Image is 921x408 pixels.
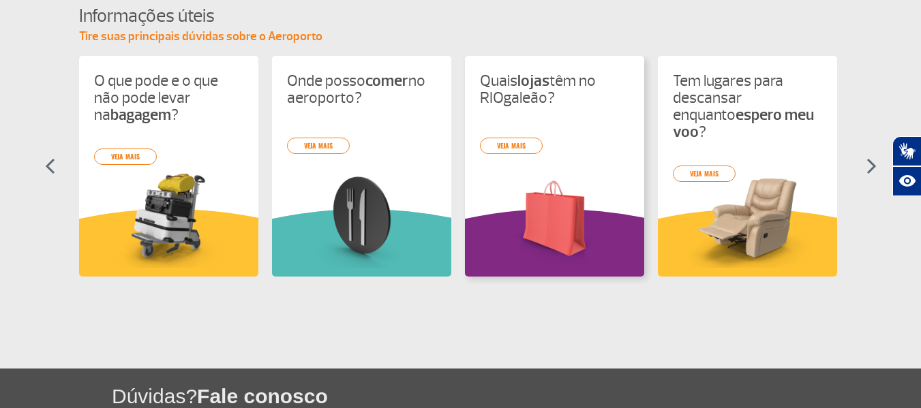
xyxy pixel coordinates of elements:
span: Fale conosco [197,385,328,407]
img: card%20informa%C3%A7%C3%B5es%208.png [287,170,436,268]
img: seta-direita [866,158,877,174]
img: verdeInformacoesUteis.svg [272,209,451,277]
button: Abrir recursos assistivos. [892,166,921,196]
h4: Informações úteis [79,3,843,29]
p: Tem lugares para descansar enquanto ? [673,72,822,140]
img: seta-esquerda [45,158,55,174]
a: veja mais [94,148,157,165]
img: roxoInformacoesUteis.svg [465,209,644,277]
img: card%20informa%C3%A7%C3%B5es%204.png [673,170,822,268]
img: amareloInformacoesUteis.svg [79,209,258,277]
img: amareloInformacoesUteis.svg [658,209,837,277]
strong: comer [365,71,408,91]
img: card%20informa%C3%A7%C3%B5es%206.png [480,170,629,268]
p: Tire suas principais dúvidas sobre o Aeroporto [79,29,843,45]
div: Plugin de acessibilidade da Hand Talk. [892,136,921,196]
strong: bagagem [110,105,171,125]
a: veja mais [287,138,350,154]
p: Onde posso no aeroporto? [287,72,436,106]
strong: espero meu voo [673,105,814,142]
img: card%20informa%C3%A7%C3%B5es%201.png [94,170,243,268]
button: Abrir tradutor de língua de sinais. [892,136,921,166]
p: Quais têm no RIOgaleão? [480,72,629,106]
strong: lojas [517,71,549,91]
a: veja mais [673,166,736,182]
p: O que pode e o que não pode levar na ? [94,72,243,123]
a: veja mais [480,138,543,154]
